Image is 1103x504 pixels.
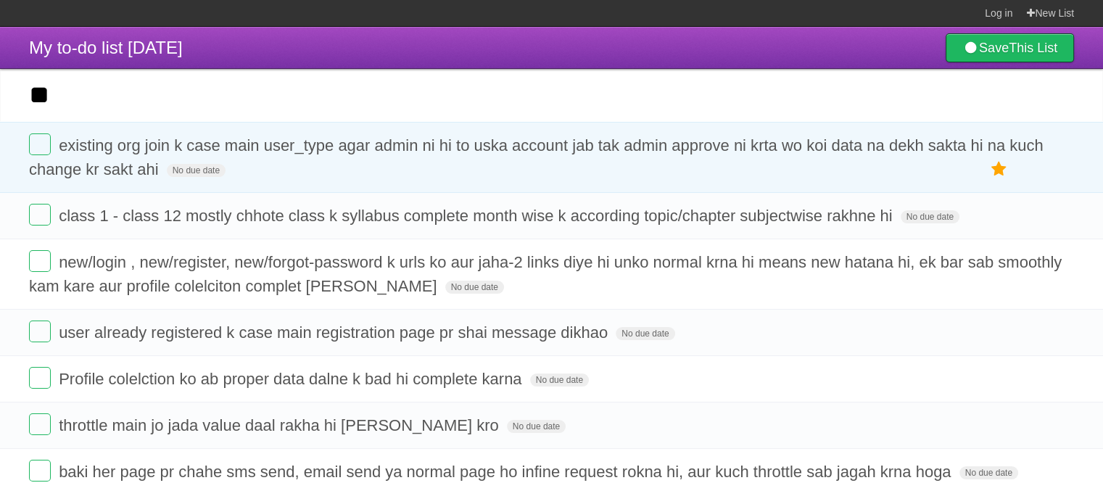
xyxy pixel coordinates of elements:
span: class 1 - class 12 mostly chhote class k syllabus complete month wise k according topic/chapter s... [59,207,896,225]
span: user already registered k case main registration page pr shai message dikhao [59,323,611,342]
label: Star task [986,157,1013,181]
span: existing org join k case main user_type agar admin ni hi to uska account jab tak admin approve ni... [29,136,1044,178]
span: throttle main jo jada value daal rakha hi [PERSON_NAME] kro [59,416,503,434]
label: Done [29,204,51,226]
a: SaveThis List [946,33,1074,62]
label: Done [29,133,51,155]
span: No due date [530,373,589,387]
label: Done [29,367,51,389]
label: Done [29,413,51,435]
span: No due date [959,466,1018,479]
span: baki her page pr chahe sms send, email send ya normal page ho infine request rokna hi, aur kuch t... [59,463,954,481]
span: No due date [167,164,226,177]
b: This List [1009,41,1057,55]
label: Done [29,460,51,482]
span: new/login , new/register, new/forgot-password k urls ko aur jaha-2 links diye hi unko normal krna... [29,253,1062,295]
span: My to-do list [DATE] [29,38,183,57]
label: Done [29,250,51,272]
span: Profile colelction ko ab proper data dalne k bad hi complete karna [59,370,525,388]
span: No due date [507,420,566,433]
label: Done [29,321,51,342]
span: No due date [616,327,674,340]
span: No due date [901,210,959,223]
span: No due date [445,281,504,294]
